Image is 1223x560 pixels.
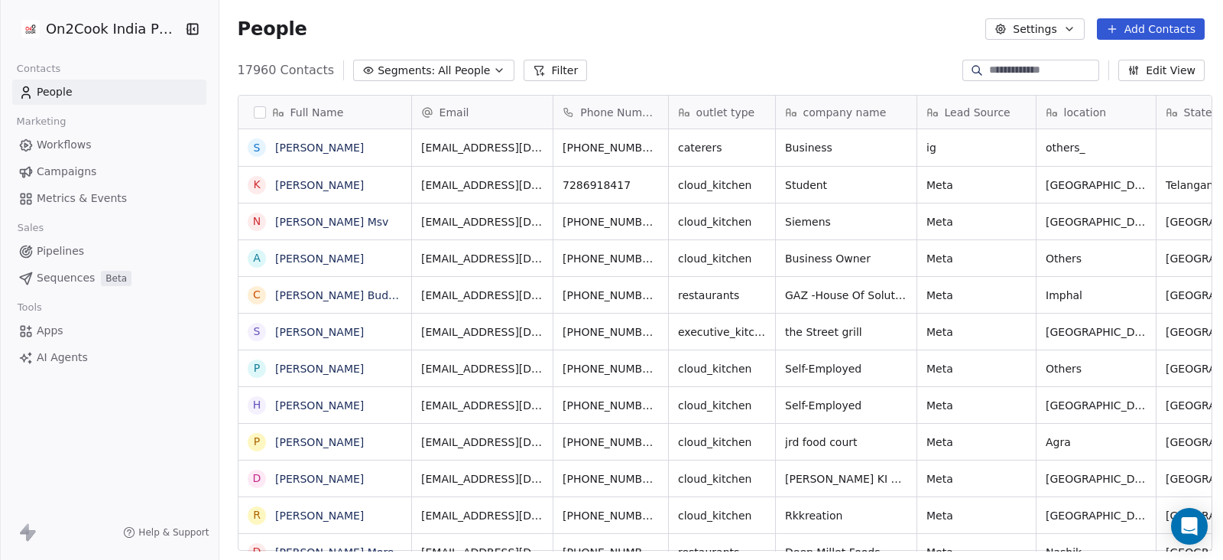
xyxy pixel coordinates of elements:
[1046,435,1147,450] span: Agra
[1046,471,1147,487] span: [GEOGRAPHIC_DATA]
[563,177,659,193] span: 7286918417
[37,84,73,100] span: People
[1046,545,1147,560] span: Nashik
[1046,214,1147,230] span: [GEOGRAPHIC_DATA]
[678,140,766,155] span: caterers
[1097,18,1205,40] button: Add Contacts
[275,326,364,338] a: [PERSON_NAME]
[275,179,364,191] a: [PERSON_NAME]
[985,18,1084,40] button: Settings
[421,435,543,450] span: [EMAIL_ADDRESS][DOMAIN_NAME]
[253,507,261,523] div: R
[275,436,364,448] a: [PERSON_NAME]
[275,546,394,558] a: [PERSON_NAME] More
[438,63,490,79] span: All People
[123,526,209,539] a: Help & Support
[421,140,543,155] span: [EMAIL_ADDRESS][DOMAIN_NAME]
[37,137,92,153] span: Workflows
[1064,105,1107,120] span: location
[563,435,659,450] span: [PHONE_NUMBER]
[275,399,364,412] a: [PERSON_NAME]
[252,544,261,560] div: D
[785,435,907,450] span: jrd food court
[803,105,887,120] span: company name
[926,545,1027,560] span: Meta
[238,96,411,129] div: Full Name
[678,545,766,560] span: restaurants
[37,190,127,207] span: Metrics & Events
[12,132,206,158] a: Workflows
[253,140,260,156] div: S
[678,214,766,230] span: cloud_kitchen
[563,471,659,487] span: [PHONE_NUMBER]
[1036,96,1156,129] div: location
[785,361,907,376] span: Self-Employed
[785,508,907,523] span: Rkkreation
[421,324,543,340] span: [EMAIL_ADDRESS][DOMAIN_NAME]
[678,508,766,523] span: cloud_kitchen
[926,177,1027,193] span: Meta
[678,324,766,340] span: executive_kitchens
[563,398,659,413] span: [PHONE_NUMBER]
[37,270,95,286] span: Sequences
[12,80,206,105] a: People
[524,60,587,81] button: Filter
[1046,140,1147,155] span: others_
[1184,105,1218,120] span: States
[785,140,907,155] span: Business
[678,435,766,450] span: cloud_kitchen
[10,110,73,133] span: Marketing
[563,545,659,560] span: [PHONE_NUMBER]
[926,251,1027,266] span: Meta
[563,251,659,266] span: [PHONE_NUMBER]
[785,251,907,266] span: Business Owner
[421,471,543,487] span: [EMAIL_ADDRESS][DOMAIN_NAME]
[926,288,1027,303] span: Meta
[253,287,261,303] div: C
[1046,251,1147,266] span: Others
[678,177,766,193] span: cloud_kitchen
[37,164,96,180] span: Campaigns
[238,18,307,41] span: People
[563,140,659,155] span: [PHONE_NUMBER]
[275,289,525,301] a: [PERSON_NAME] Budhimanta [PERSON_NAME]
[926,508,1027,523] span: Meta
[926,435,1027,450] span: Meta
[12,265,206,291] a: SequencesBeta
[580,105,658,120] span: Phone Number
[253,250,261,266] div: A
[785,214,907,230] span: Siemens
[21,20,40,38] img: on2cook%20logo-04%20copy.jpg
[253,324,260,340] div: S
[421,214,543,230] span: [EMAIL_ADDRESS][DOMAIN_NAME]
[563,361,659,376] span: [PHONE_NUMBER]
[275,363,364,375] a: [PERSON_NAME]
[926,398,1027,413] span: Meta
[926,471,1027,487] span: Meta
[563,508,659,523] span: [PHONE_NUMBER]
[238,129,412,552] div: grid
[12,239,206,264] a: Pipelines
[275,252,364,265] a: [PERSON_NAME]
[253,360,259,376] div: P
[37,323,63,339] span: Apps
[696,105,755,120] span: outlet type
[785,471,907,487] span: [PERSON_NAME] KI RASOI
[563,214,659,230] span: [PHONE_NUMBER]
[678,471,766,487] span: cloud_kitchen
[238,61,335,80] span: 17960 Contacts
[11,217,50,239] span: Sales
[138,526,209,539] span: Help & Support
[785,288,907,303] span: GAZ -House Of Solution-
[275,510,364,522] a: [PERSON_NAME]
[12,159,206,184] a: Campaigns
[917,96,1036,129] div: Lead Source
[290,105,344,120] span: Full Name
[412,96,553,129] div: Email
[785,324,907,340] span: the Street grill
[421,177,543,193] span: [EMAIL_ADDRESS][DOMAIN_NAME]
[12,318,206,343] a: Apps
[1046,324,1147,340] span: [GEOGRAPHIC_DATA]
[926,140,1027,155] span: ig
[37,243,84,259] span: Pipelines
